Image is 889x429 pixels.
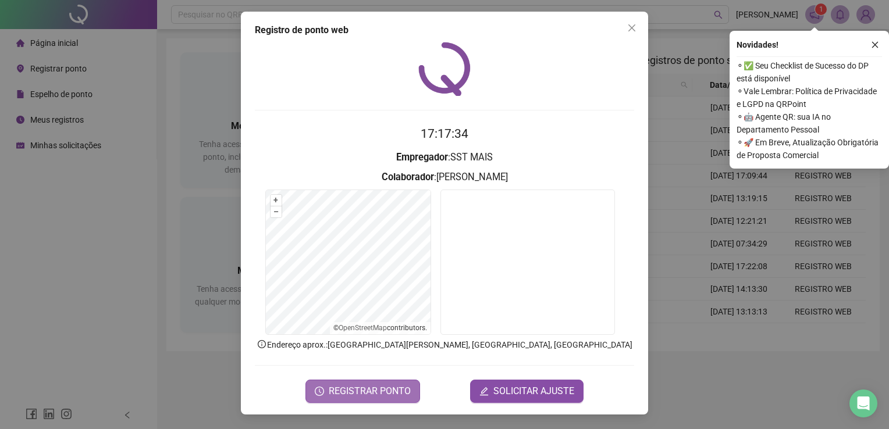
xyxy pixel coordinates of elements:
[315,387,324,396] span: clock-circle
[396,152,448,163] strong: Empregador
[418,42,471,96] img: QRPoint
[255,170,634,185] h3: : [PERSON_NAME]
[255,338,634,351] p: Endereço aprox. : [GEOGRAPHIC_DATA][PERSON_NAME], [GEOGRAPHIC_DATA], [GEOGRAPHIC_DATA]
[329,384,411,398] span: REGISTRAR PONTO
[737,85,882,110] span: ⚬ Vale Lembrar: Política de Privacidade e LGPD na QRPoint
[849,389,877,417] div: Open Intercom Messenger
[470,380,584,403] button: editSOLICITAR AJUSTE
[737,38,778,51] span: Novidades !
[737,136,882,162] span: ⚬ 🚀 Em Breve, Atualização Obrigatória de Proposta Comercial
[257,339,267,349] span: info-circle
[255,150,634,165] h3: : SST MAIS
[421,127,468,141] time: 17:17:34
[333,324,427,332] li: © contributors.
[271,195,282,206] button: +
[871,41,879,49] span: close
[623,19,641,37] button: Close
[737,59,882,85] span: ⚬ ✅ Seu Checklist de Sucesso do DP está disponível
[305,380,420,403] button: REGISTRAR PONTO
[339,324,387,332] a: OpenStreetMap
[271,206,282,217] button: –
[493,384,574,398] span: SOLICITAR AJUSTE
[737,110,882,136] span: ⚬ 🤖 Agente QR: sua IA no Departamento Pessoal
[479,387,489,396] span: edit
[627,23,636,33] span: close
[255,23,634,37] div: Registro de ponto web
[382,171,434,183] strong: Colaborador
